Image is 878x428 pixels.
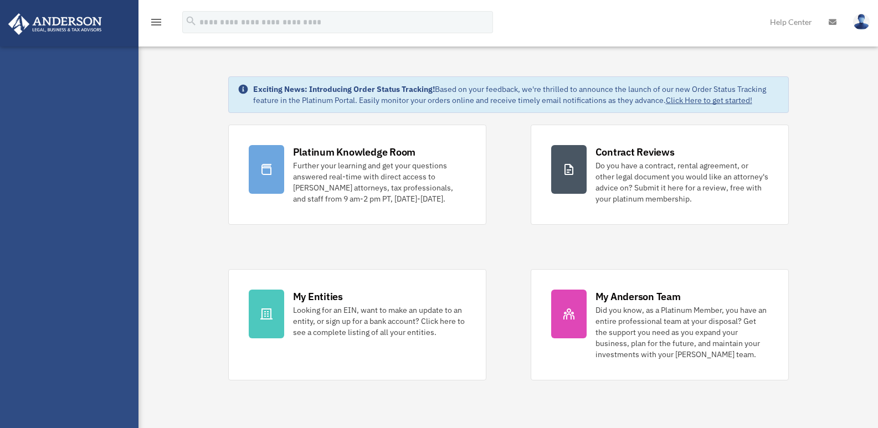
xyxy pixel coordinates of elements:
div: Further your learning and get your questions answered real-time with direct access to [PERSON_NAM... [293,160,466,204]
a: Click Here to get started! [666,95,752,105]
a: My Anderson Team Did you know, as a Platinum Member, you have an entire professional team at your... [531,269,789,380]
a: menu [150,19,163,29]
div: Do you have a contract, rental agreement, or other legal document you would like an attorney's ad... [595,160,768,204]
div: Looking for an EIN, want to make an update to an entity, or sign up for a bank account? Click her... [293,305,466,338]
img: Anderson Advisors Platinum Portal [5,13,105,35]
i: menu [150,16,163,29]
div: Platinum Knowledge Room [293,145,416,159]
strong: Exciting News: Introducing Order Status Tracking! [253,84,435,94]
div: My Anderson Team [595,290,681,303]
div: Contract Reviews [595,145,675,159]
div: Did you know, as a Platinum Member, you have an entire professional team at your disposal? Get th... [595,305,768,360]
img: User Pic [853,14,870,30]
a: My Entities Looking for an EIN, want to make an update to an entity, or sign up for a bank accoun... [228,269,486,380]
div: Based on your feedback, we're thrilled to announce the launch of our new Order Status Tracking fe... [253,84,779,106]
a: Contract Reviews Do you have a contract, rental agreement, or other legal document you would like... [531,125,789,225]
i: search [185,15,197,27]
a: Platinum Knowledge Room Further your learning and get your questions answered real-time with dire... [228,125,486,225]
div: My Entities [293,290,343,303]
